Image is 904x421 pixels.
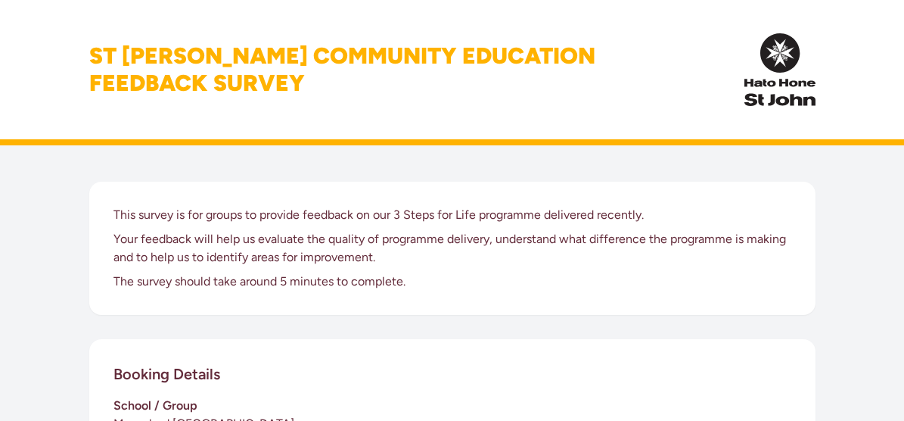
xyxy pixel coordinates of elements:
h1: St [PERSON_NAME] Community Education Feedback Survey [89,42,595,97]
h2: Booking Details [113,363,220,385]
h3: School / Group [113,397,791,415]
p: The survey should take around 5 minutes to complete. [113,273,791,291]
p: Your feedback will help us evaluate the quality of programme delivery, understand what difference... [113,230,791,267]
img: InPulse [744,33,815,106]
p: This survey is for groups to provide feedback on our 3 Steps for Life programme delivered recently. [113,206,791,224]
